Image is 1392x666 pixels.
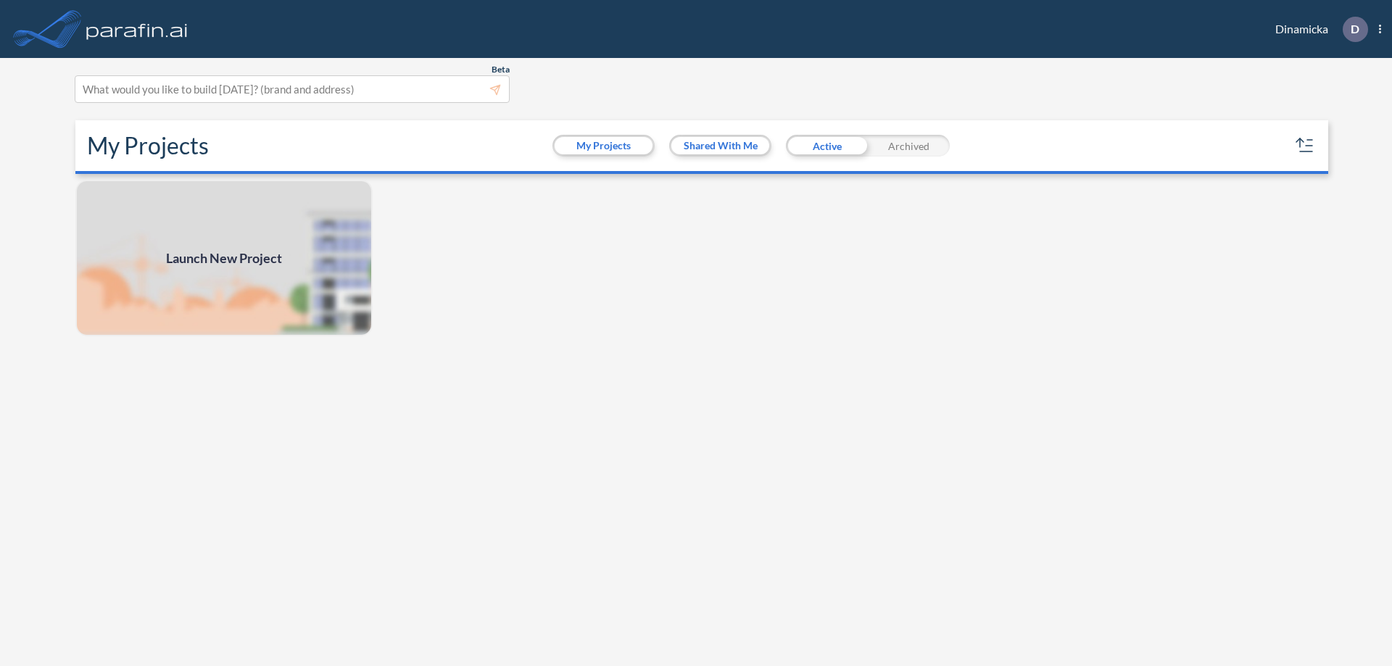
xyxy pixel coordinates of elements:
[166,249,282,268] span: Launch New Project
[868,135,950,157] div: Archived
[492,64,510,75] span: Beta
[75,180,373,336] img: add
[1351,22,1359,36] p: D
[555,137,652,154] button: My Projects
[83,14,191,43] img: logo
[671,137,769,154] button: Shared With Me
[786,135,868,157] div: Active
[87,132,209,159] h2: My Projects
[75,180,373,336] a: Launch New Project
[1293,134,1317,157] button: sort
[1254,17,1381,42] div: Dinamicka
